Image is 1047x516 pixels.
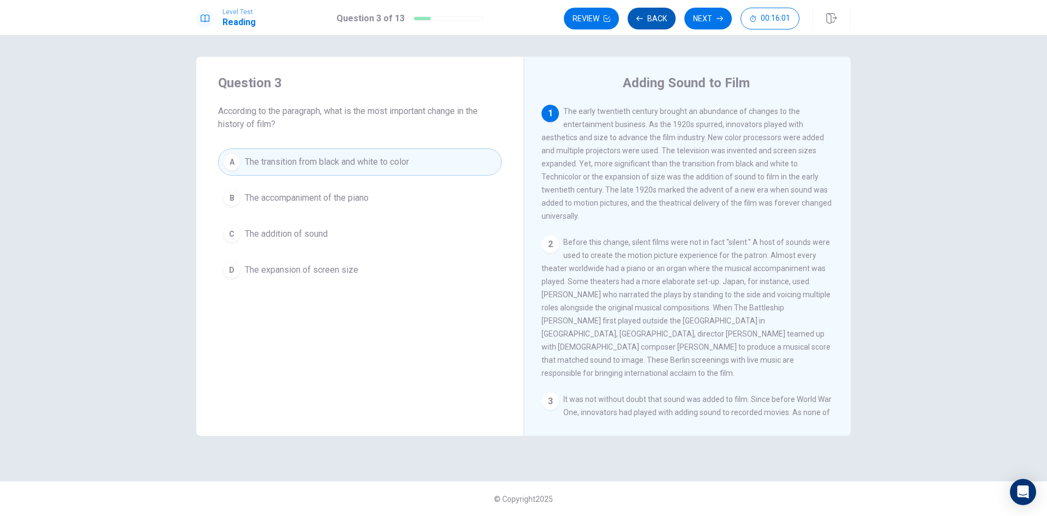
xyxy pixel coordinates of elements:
button: AThe transition from black and white to color [218,148,502,176]
span: 00:16:01 [761,14,790,23]
span: The addition of sound [245,227,328,241]
span: The transition from black and white to color [245,155,409,169]
button: Back [628,8,676,29]
h4: Question 3 [218,74,502,92]
span: Level Test [222,8,256,16]
h4: Adding Sound to Film [623,74,750,92]
button: 00:16:01 [741,8,799,29]
button: Review [564,8,619,29]
div: D [223,261,240,279]
div: 3 [541,393,559,410]
div: 2 [541,236,559,253]
h1: Question 3 of 13 [336,12,405,25]
span: Before this change, silent films were not in fact "silent." A host of sounds were used to create ... [541,238,831,377]
div: Open Intercom Messenger [1010,479,1036,505]
button: CThe addition of sound [218,220,502,248]
span: The early twentieth century brought an abundance of changes to the entertainment business. As the... [541,107,832,220]
div: B [223,189,240,207]
span: © Copyright 2025 [494,495,553,503]
span: The expansion of screen size [245,263,358,277]
div: C [223,225,240,243]
button: Next [684,8,732,29]
button: BThe accompaniment of the piano [218,184,502,212]
h1: Reading [222,16,256,29]
div: A [223,153,240,171]
span: It was not without doubt that sound was added to film. Since before World War One, innovators had... [541,395,832,469]
span: The accompaniment of the piano [245,191,369,205]
div: 1 [541,105,559,122]
button: DThe expansion of screen size [218,256,502,284]
span: According to the paragraph, what is the most important change in the history of film? [218,105,502,131]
